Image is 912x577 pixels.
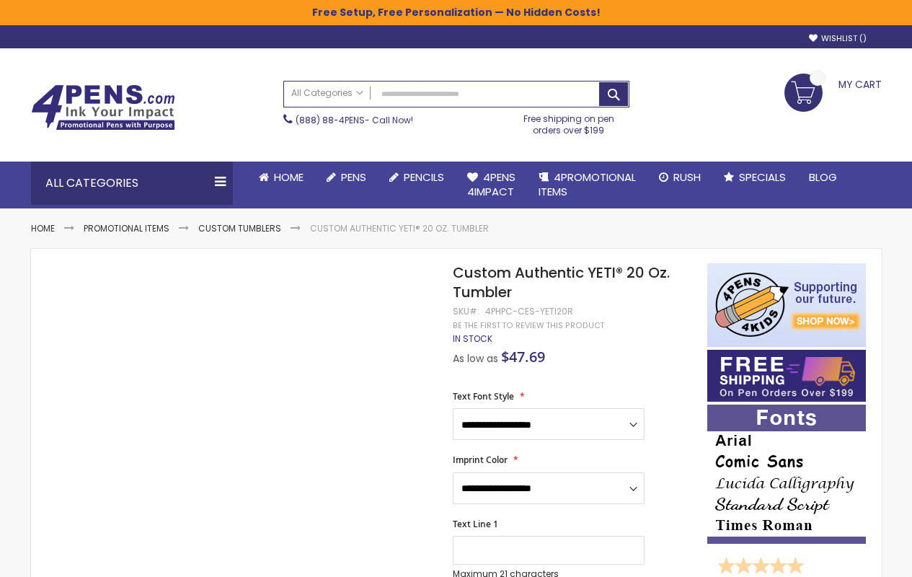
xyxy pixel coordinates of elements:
[539,169,636,199] span: 4PROMOTIONAL ITEMS
[527,162,647,208] a: 4PROMOTIONALITEMS
[296,114,413,126] span: - Call Now!
[315,162,378,193] a: Pens
[508,107,629,136] div: Free shipping on pen orders over $199
[284,82,371,105] a: All Categories
[707,350,866,402] img: Free shipping on orders over $199
[467,169,515,199] span: 4Pens 4impact
[797,162,849,193] a: Blog
[739,169,786,185] span: Specials
[453,320,604,331] a: Be the first to review this product
[647,162,712,193] a: Rush
[453,454,508,466] span: Imprint Color
[707,263,866,347] img: 4pens 4 kids
[274,169,304,185] span: Home
[291,87,363,99] span: All Categories
[198,222,281,234] a: Custom Tumblers
[84,222,169,234] a: Promotional Items
[501,347,545,366] span: $47.69
[310,223,489,234] li: Custom Authentic YETI® 20 Oz. Tumbler
[31,84,175,131] img: 4Pens Custom Pens and Promotional Products
[453,518,498,530] span: Text Line 1
[404,169,444,185] span: Pencils
[31,222,55,234] a: Home
[809,169,837,185] span: Blog
[453,332,492,345] span: In stock
[453,351,498,366] span: As low as
[453,263,670,302] span: Custom Authentic YETI® 20 Oz. Tumbler
[707,405,866,544] img: font-personalization-examples
[712,162,797,193] a: Specials
[456,162,527,208] a: 4Pens4impact
[673,169,701,185] span: Rush
[453,305,479,317] strong: SKU
[378,162,456,193] a: Pencils
[247,162,315,193] a: Home
[809,33,867,44] a: Wishlist
[453,333,492,345] div: Availability
[296,114,365,126] a: (888) 88-4PENS
[31,162,233,205] div: All Categories
[485,306,573,317] div: 4PHPC-CES-YETI20R
[341,169,366,185] span: Pens
[453,390,514,402] span: Text Font Style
